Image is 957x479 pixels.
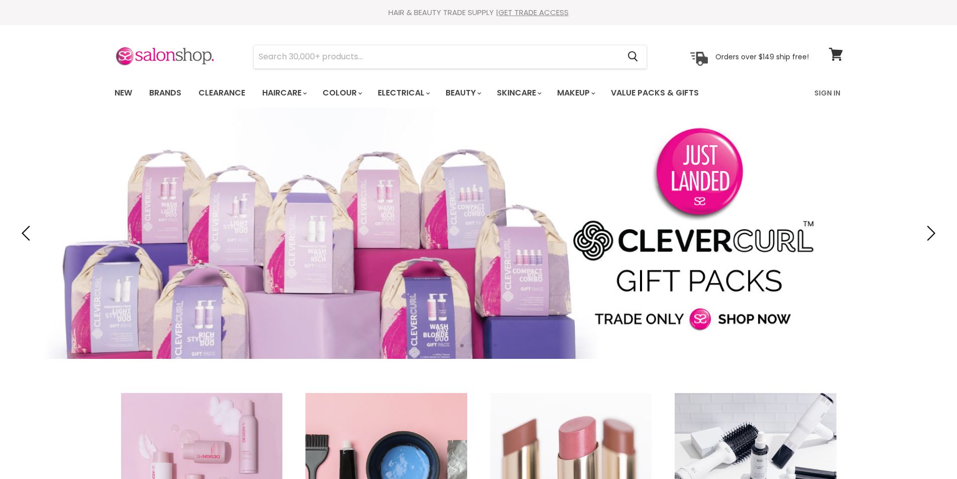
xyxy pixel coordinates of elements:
li: Page dot 4 [493,344,497,347]
a: Skincare [489,82,548,104]
a: Sign In [808,82,846,104]
nav: Main [102,78,856,108]
button: Search [620,45,647,68]
li: Page dot 3 [482,344,486,347]
a: Makeup [550,82,601,104]
a: Colour [315,82,368,104]
a: Haircare [255,82,313,104]
p: Orders over $149 ship free! [715,52,809,61]
div: HAIR & BEAUTY TRADE SUPPLY | [102,8,856,18]
li: Page dot 2 [471,344,475,347]
a: Beauty [438,82,487,104]
a: Clearance [191,82,253,104]
input: Search [254,45,620,68]
button: Next [919,223,939,243]
li: Page dot 1 [460,344,464,347]
a: Value Packs & Gifts [603,82,706,104]
a: GET TRADE ACCESS [498,7,569,18]
form: Product [253,45,647,69]
a: Electrical [370,82,436,104]
a: Brands [142,82,189,104]
button: Previous [18,223,38,243]
a: New [107,82,140,104]
ul: Main menu [107,78,758,108]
